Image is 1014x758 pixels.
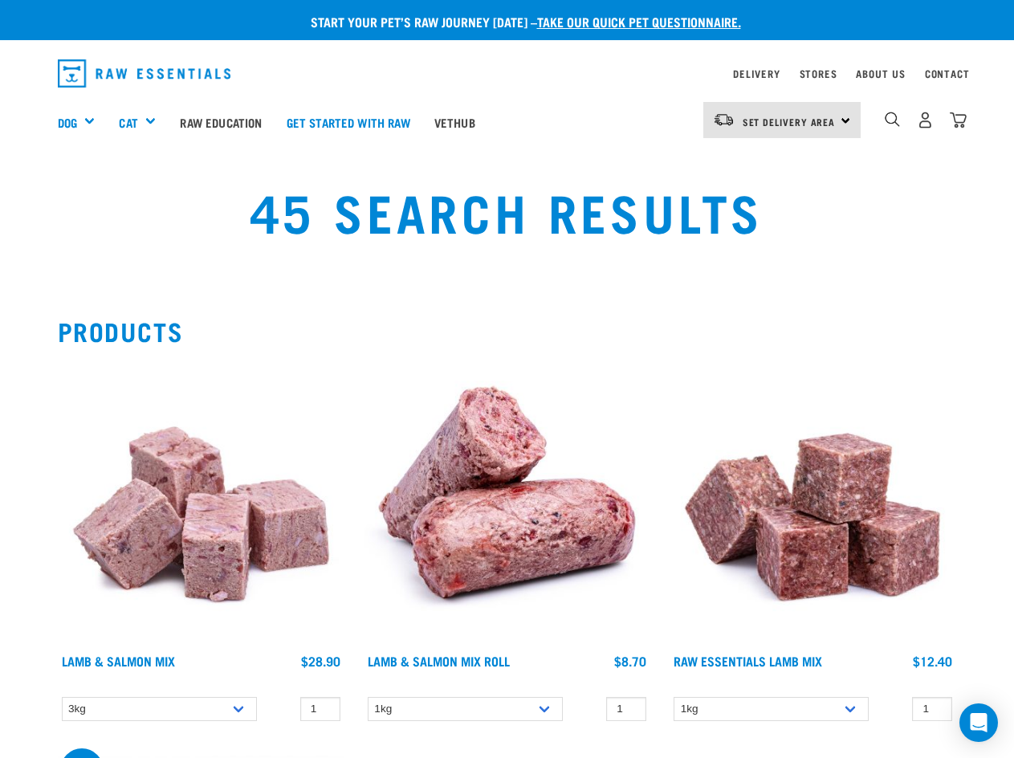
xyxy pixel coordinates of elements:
nav: dropdown navigation [45,53,970,94]
a: take our quick pet questionnaire. [537,18,741,25]
input: 1 [606,697,646,722]
a: Get started with Raw [275,90,422,154]
div: $12.40 [913,654,952,668]
img: Raw Essentials Logo [58,59,231,88]
a: Dog [58,113,77,132]
a: Stores [800,71,837,76]
img: ?1041 RE Lamb Mix 01 [670,358,956,645]
a: Raw Education [168,90,274,154]
input: 1 [300,697,340,722]
div: $28.90 [301,654,340,668]
img: van-moving.png [713,112,735,127]
img: home-icon@2x.png [950,112,967,128]
h1: 45 Search Results [198,181,816,239]
span: Set Delivery Area [743,119,836,124]
a: Lamb & Salmon Mix [62,657,175,664]
a: Cat [119,113,137,132]
img: 1261 Lamb Salmon Roll 01 [364,358,650,645]
img: user.png [917,112,934,128]
div: Open Intercom Messenger [959,703,998,742]
a: About Us [856,71,905,76]
img: 1029 Lamb Salmon Mix 01 [58,358,344,645]
div: $8.70 [614,654,646,668]
h2: Products [58,316,957,345]
img: home-icon-1@2x.png [885,112,900,127]
a: Contact [925,71,970,76]
a: Lamb & Salmon Mix Roll [368,657,510,664]
input: 1 [912,697,952,722]
a: Raw Essentials Lamb Mix [674,657,822,664]
a: Vethub [422,90,487,154]
a: Delivery [733,71,780,76]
